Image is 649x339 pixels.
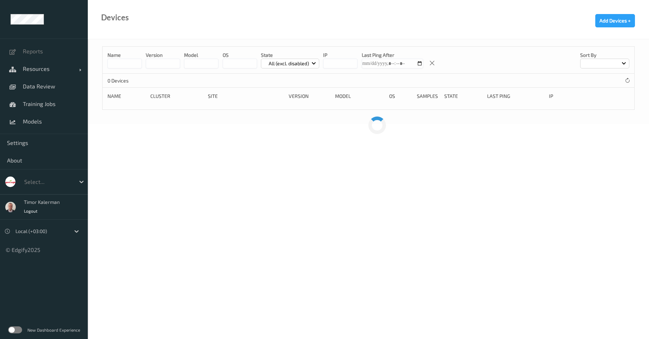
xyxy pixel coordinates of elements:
[595,14,635,27] button: Add Devices +
[389,93,412,100] div: OS
[107,52,142,59] p: Name
[107,93,145,100] div: Name
[223,52,257,59] p: OS
[101,14,129,21] div: Devices
[549,93,594,100] div: ip
[362,52,423,59] p: Last Ping After
[150,93,203,100] div: Cluster
[487,93,544,100] div: Last Ping
[261,52,320,59] p: State
[107,77,160,84] p: 0 Devices
[146,52,180,59] p: version
[323,52,358,59] p: IP
[266,60,312,67] p: All (excl. disabled)
[417,93,440,100] div: Samples
[289,93,330,100] div: version
[335,93,384,100] div: Model
[184,52,218,59] p: model
[444,93,482,100] div: State
[208,93,283,100] div: Site
[580,52,629,59] p: Sort by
